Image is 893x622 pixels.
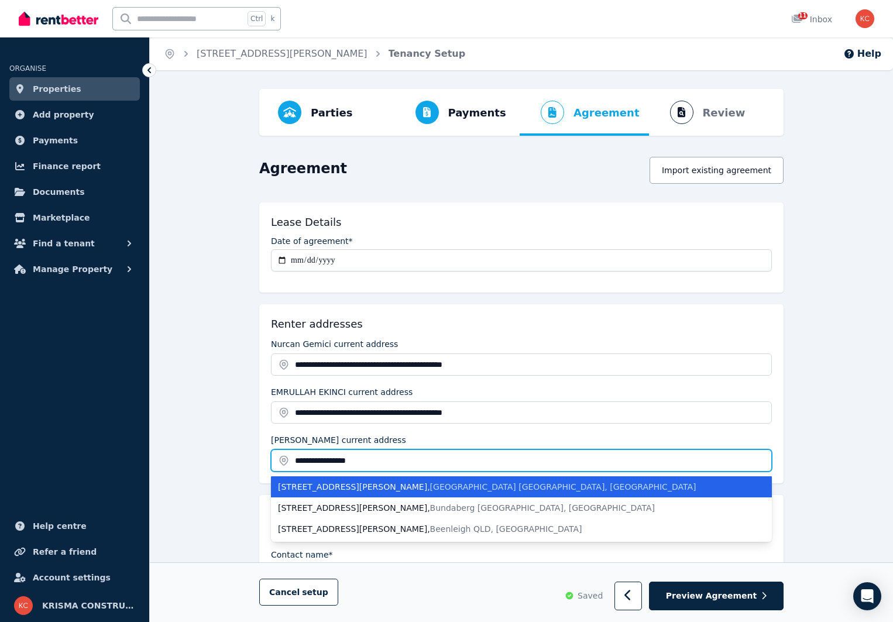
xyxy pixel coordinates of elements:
[9,103,140,126] a: Add property
[9,566,140,589] a: Account settings
[520,89,649,136] button: Agreement
[33,82,81,96] span: Properties
[42,599,135,613] span: KRISMA CONSTRUCTIONS P/L A/T IOANNIDES SUPERANNUATION FUND IOANNIDES
[270,14,274,23] span: k
[9,154,140,178] a: Finance report
[389,47,466,61] span: Tenancy Setup
[197,48,367,59] a: [STREET_ADDRESS][PERSON_NAME]
[33,571,111,585] span: Account settings
[269,588,328,597] span: Cancel
[33,519,87,533] span: Help centre
[430,482,696,492] span: [GEOGRAPHIC_DATA] [GEOGRAPHIC_DATA], [GEOGRAPHIC_DATA]
[649,582,784,611] button: Preview Agreement
[448,105,506,121] span: Payments
[9,540,140,563] a: Refer a friend
[9,64,46,73] span: ORGANISE
[430,503,655,513] span: Bundaberg [GEOGRAPHIC_DATA], [GEOGRAPHIC_DATA]
[33,236,95,250] span: Find a tenant
[9,206,140,229] a: Marketplace
[843,47,881,61] button: Help
[271,316,363,332] h5: Renter addresses
[302,587,328,599] span: setup
[271,435,406,445] label: [PERSON_NAME] current address
[650,157,784,184] button: Import existing agreement
[271,339,398,349] label: Nurcan Gemici current address
[9,77,140,101] a: Properties
[578,590,603,602] span: Saved
[573,105,640,121] span: Agreement
[259,89,784,136] nav: Progress
[791,13,832,25] div: Inbox
[150,37,479,70] nav: Breadcrumb
[33,545,97,559] span: Refer a friend
[9,257,140,281] button: Manage Property
[19,10,98,28] img: RentBetter
[856,9,874,28] img: KRISMA CONSTRUCTIONS P/L A/T IOANNIDES SUPERANNUATION FUND IOANNIDES
[278,523,751,535] div: [STREET_ADDRESS][PERSON_NAME] ,
[33,211,90,225] span: Marketplace
[9,129,140,152] a: Payments
[853,582,881,610] div: Open Intercom Messenger
[394,89,516,136] button: Payments
[271,235,353,247] label: Date of agreement*
[259,579,338,606] button: Cancelsetup
[430,524,582,534] span: Beenleigh QLD, [GEOGRAPHIC_DATA]
[278,481,751,493] div: [STREET_ADDRESS][PERSON_NAME] ,
[14,596,33,615] img: KRISMA CONSTRUCTIONS P/L A/T IOANNIDES SUPERANNUATION FUND IOANNIDES
[33,133,78,147] span: Payments
[33,262,112,276] span: Manage Property
[278,502,751,514] div: [STREET_ADDRESS][PERSON_NAME] ,
[33,159,101,173] span: Finance report
[271,549,333,561] label: Contact name*
[798,12,808,19] span: 11
[33,108,94,122] span: Add property
[271,387,413,397] label: EMRULLAH EKINCI current address
[311,105,352,121] span: Parties
[259,159,347,178] h1: Agreement
[666,590,757,602] span: Preview Agreement
[33,185,85,199] span: Documents
[248,11,266,26] span: Ctrl
[271,214,341,231] h5: Lease Details
[9,232,140,255] button: Find a tenant
[9,180,140,204] a: Documents
[269,89,362,136] button: Parties
[9,514,140,538] a: Help centre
